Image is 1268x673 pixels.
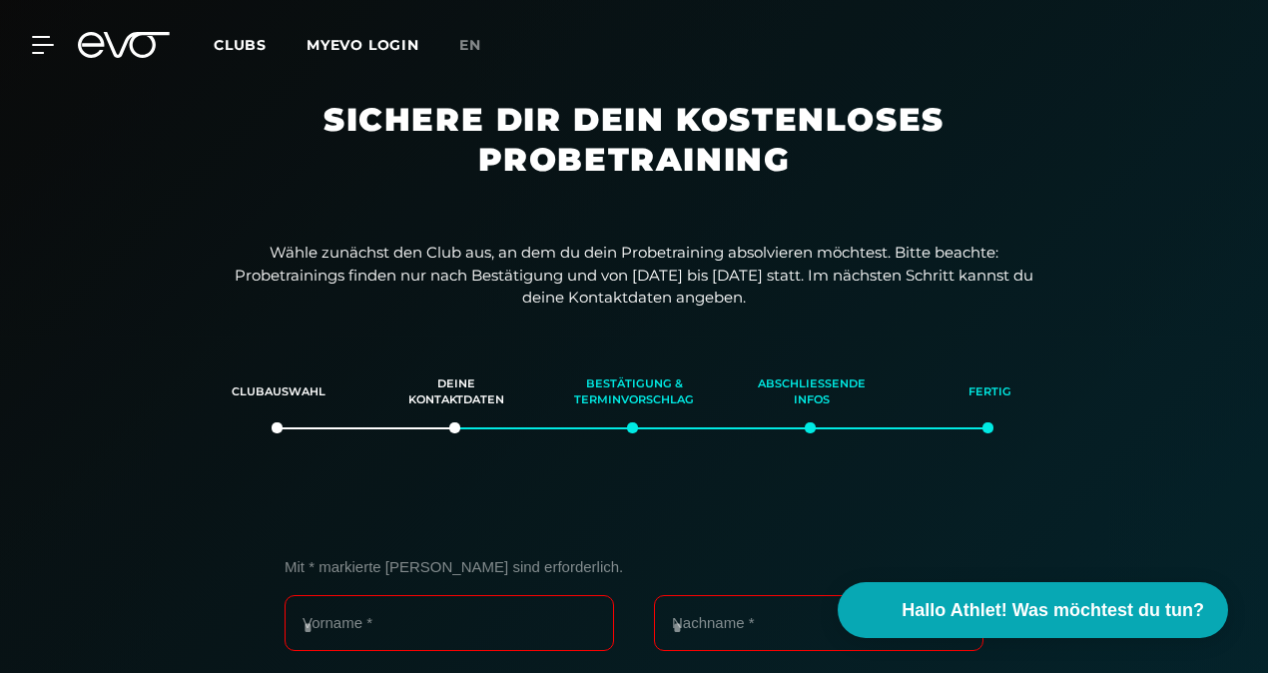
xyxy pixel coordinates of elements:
[926,365,1053,419] div: Fertig
[285,558,983,575] p: Mit * markierte [PERSON_NAME] sind erforderlich.
[459,36,481,54] span: en
[748,365,876,419] div: Abschließende Infos
[838,582,1228,638] button: Hallo Athlet! Was möchtest du tun?
[392,365,520,419] div: Deine Kontaktdaten
[175,100,1093,212] h1: Sichere dir dein kostenloses Probetraining
[570,365,698,419] div: Bestätigung & Terminvorschlag
[214,35,307,54] a: Clubs
[235,242,1033,310] p: Wähle zunächst den Club aus, an dem du dein Probetraining absolvieren möchtest. Bitte beachte: Pr...
[459,34,505,57] a: en
[902,597,1204,624] span: Hallo Athlet! Was möchtest du tun?
[214,36,267,54] span: Clubs
[307,36,419,54] a: MYEVO LOGIN
[215,365,342,419] div: Clubauswahl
